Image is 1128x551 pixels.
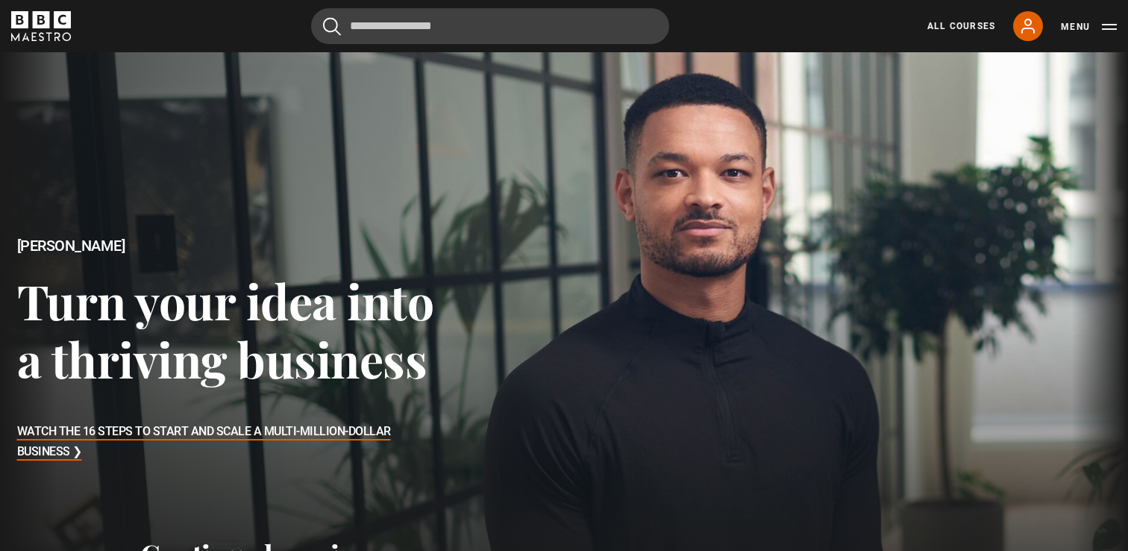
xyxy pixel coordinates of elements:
svg: BBC Maestro [11,11,71,41]
h2: [PERSON_NAME] [17,237,451,255]
h3: Watch The 16 Steps to Start and Scale a Multi-Million-Dollar Business ❯ [17,421,451,464]
button: Toggle navigation [1061,19,1117,34]
a: All Courses [927,19,995,33]
input: Search [311,8,669,44]
button: Submit the search query [323,17,341,36]
h3: Turn your idea into a thriving business [17,272,451,387]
